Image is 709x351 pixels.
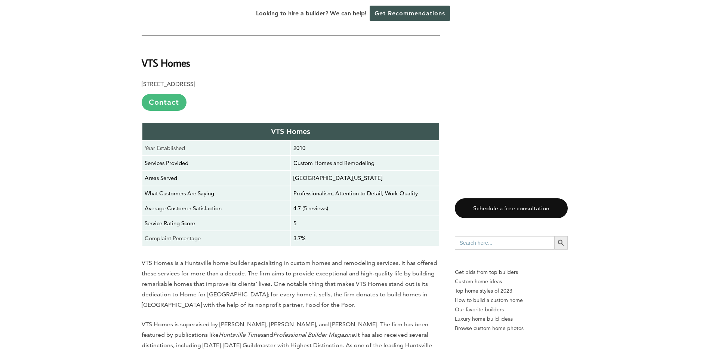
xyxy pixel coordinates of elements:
svg: Search [557,239,565,247]
p: Service Rating Score [145,219,288,228]
p: Custom Homes and Remodeling [293,158,437,168]
b: [STREET_ADDRESS] [142,80,195,88]
em: Huntsville Times [219,331,263,338]
b: VTS Homes [142,56,190,69]
p: Complaint Percentage [145,234,288,243]
p: [GEOGRAPHIC_DATA][US_STATE] [293,173,437,183]
a: Contact [142,94,187,111]
p: What Customers Are Saying [145,189,288,198]
p: Services Provided [145,158,288,168]
a: Schedule a free consultation [455,198,568,218]
a: Browse custom home photos [455,324,568,333]
p: Areas Served [145,173,288,183]
p: Professionalism, Attention to Detail, Work Quality [293,189,437,198]
p: 4.7 (5 reviews) [293,204,437,213]
a: Luxury home build ideas [455,314,568,324]
a: Get Recommendations [370,6,450,21]
span: VTS Homes is a Huntsville home builder specializing in custom homes and remodeling services. It h... [142,259,437,308]
p: 3.7% [293,234,437,243]
p: Year Established [145,143,288,153]
a: How to build a custom home [455,296,568,305]
a: Top home styles of 2023 [455,286,568,296]
p: 5 [293,219,437,228]
strong: VTS Homes [271,127,310,136]
a: Custom home ideas [455,277,568,286]
p: Get bids from top builders [455,268,568,277]
iframe: Drift Widget Chat Controller [565,297,700,342]
p: Average Customer Satisfaction [145,204,288,213]
input: Search here... [455,236,554,250]
em: Professional Builder Magazine. [273,331,356,338]
a: Our favorite builders [455,305,568,314]
p: 2010 [293,143,437,153]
